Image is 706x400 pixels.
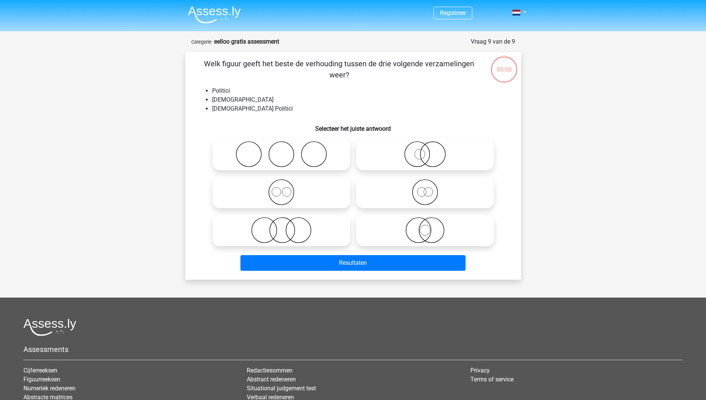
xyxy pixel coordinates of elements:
strong: eelloo gratis assessment [214,38,279,45]
a: Numeriek redeneren [23,385,76,392]
small: Categorie: [191,39,213,45]
a: Registreer [440,9,466,16]
button: Resultaten [240,255,466,271]
a: Cijferreeksen [23,367,57,374]
a: Redactiesommen [247,367,293,374]
li: [DEMOGRAPHIC_DATA] Politici [212,104,509,113]
a: Abstract redeneren [247,376,296,383]
div: Vraag 9 van de 9 [471,37,515,46]
p: Welk figuur geeft het beste de verhouding tussen de drie volgende verzamelingen weer? [197,58,481,80]
h6: Selecteer het juiste antwoord [197,119,509,132]
a: Terms of service [470,376,514,383]
li: Politici [212,86,509,95]
li: [DEMOGRAPHIC_DATA] [212,95,509,104]
img: Assessly [188,6,241,23]
img: Assessly logo [23,318,76,336]
a: Situational judgement test [247,385,316,392]
div: 00:00 [490,55,518,74]
a: Figuurreeksen [23,376,60,383]
h5: Assessments [23,345,683,354]
a: Privacy [470,367,490,374]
